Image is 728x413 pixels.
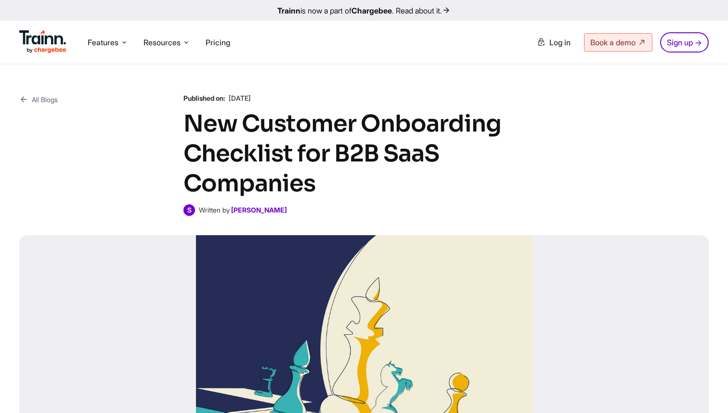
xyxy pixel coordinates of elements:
a: All Blogs [19,93,58,106]
span: Log in [549,38,571,47]
a: Log in [531,34,576,51]
a: Book a demo [584,33,652,52]
span: [DATE] [229,94,251,102]
a: Pricing [206,38,230,47]
span: Book a demo [590,38,636,47]
span: Features [88,37,118,48]
b: Published on: [183,94,225,102]
a: [PERSON_NAME] [231,206,287,214]
a: Sign up → [660,32,709,53]
img: Trainn Logo [19,30,66,53]
h1: New Customer Onboarding Checklist for B2B SaaS Companies [183,109,545,199]
b: Chargebee [351,6,392,15]
b: Trainn [277,6,300,15]
span: Written by [199,206,230,214]
span: S [183,204,195,216]
span: Resources [143,37,181,48]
